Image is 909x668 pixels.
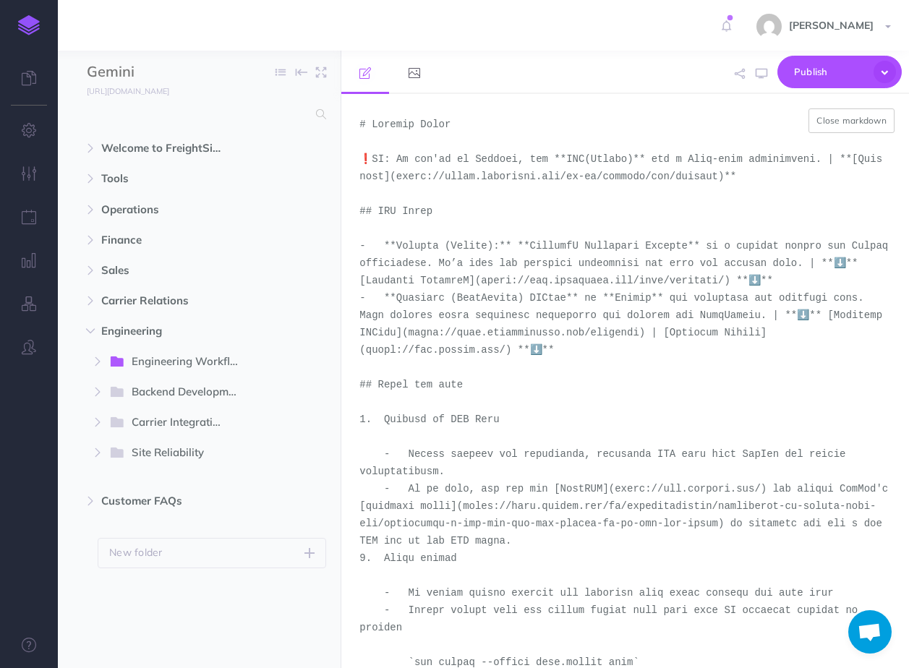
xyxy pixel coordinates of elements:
[132,353,251,372] span: Engineering Workflow
[101,292,236,309] span: Carrier Relations
[782,19,881,32] span: [PERSON_NAME]
[101,201,236,218] span: Operations
[109,544,163,560] p: New folder
[87,61,257,83] input: Documentation Name
[87,86,169,96] small: [URL][DOMAIN_NAME]
[794,61,866,83] span: Publish
[848,610,892,654] a: Open chat
[132,444,232,463] span: Site Reliability
[101,170,236,187] span: Tools
[18,15,40,35] img: logo-mark.svg
[756,14,782,39] img: e2c8ac90fceaec83622672e373184af8.jpg
[101,140,236,157] span: Welcome to FreightSimple
[777,56,902,88] button: Publish
[58,83,184,98] a: [URL][DOMAIN_NAME]
[132,414,236,432] span: Carrier Integrations
[101,262,236,279] span: Sales
[101,322,236,340] span: Engineering
[98,538,326,568] button: New folder
[808,108,895,133] button: Close markdown
[132,383,249,402] span: Backend Development
[101,492,236,510] span: Customer FAQs
[101,231,236,249] span: Finance
[87,101,307,127] input: Search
